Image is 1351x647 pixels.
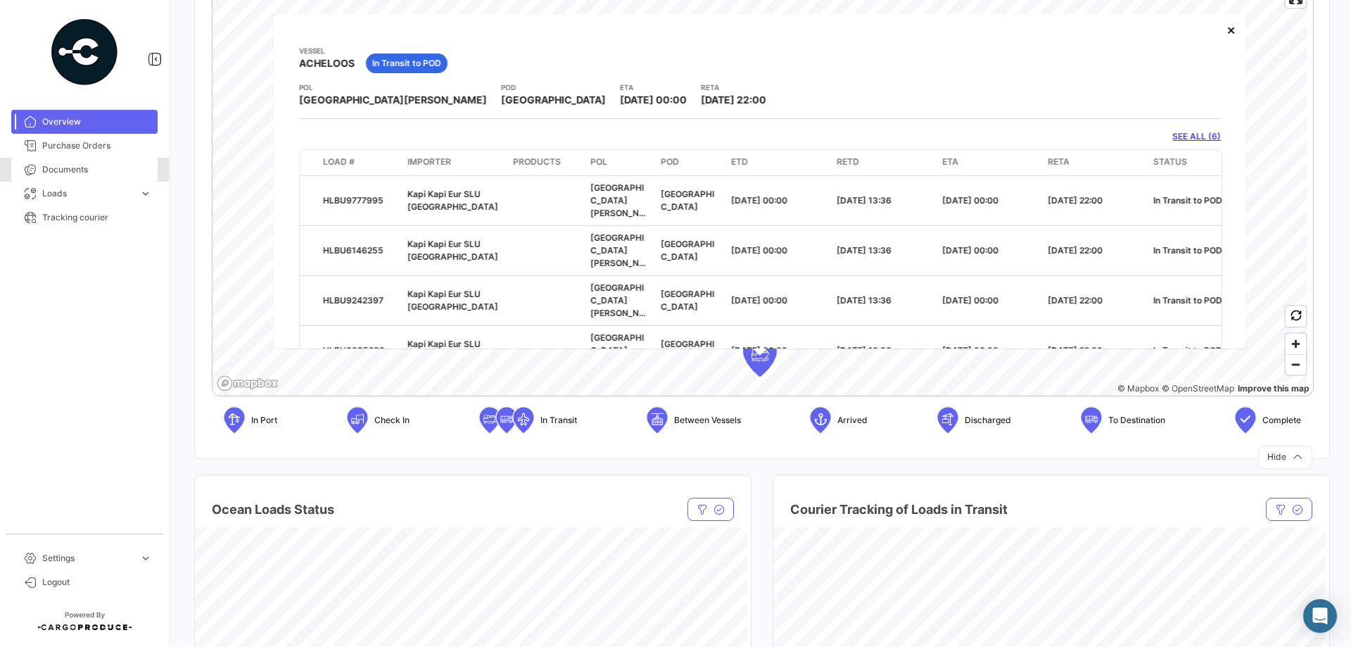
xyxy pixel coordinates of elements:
span: ACHELOOS [299,56,355,70]
h4: Courier Tracking of Loads in Transit [790,500,1008,520]
datatable-header-cell: ETA [937,149,1042,175]
span: [DATE] 00:00 [942,344,998,355]
span: [GEOGRAPHIC_DATA][PERSON_NAME] [590,332,646,380]
span: [GEOGRAPHIC_DATA] [501,93,606,107]
span: In Transit to POD [1153,244,1222,255]
span: In Transit [540,414,577,427]
span: [DATE] 22:00 [1048,294,1103,305]
span: Tracking courier [42,211,152,224]
span: [DATE] 22:00 [701,94,766,106]
datatable-header-cell: POL [585,149,655,175]
button: Zoom out [1286,354,1306,375]
a: Mapbox [1117,383,1159,394]
span: ETD [731,155,748,168]
span: [DATE] 13:36 [837,294,892,305]
a: Map feedback [1238,383,1309,394]
a: SEE ALL (6) [1172,130,1221,143]
span: In Transit to POD [1153,294,1222,305]
span: In Transit to POD [1153,194,1222,205]
span: [GEOGRAPHIC_DATA][PERSON_NAME] [590,232,646,280]
span: Importer [407,155,451,168]
button: Close popup [1217,15,1245,44]
app-card-info-title: POD [501,82,606,93]
span: Check In [374,414,410,427]
div: Abrir Intercom Messenger [1303,599,1337,633]
span: [DATE] 00:00 [731,344,787,355]
button: Hide [1258,446,1312,469]
span: Between Vessels [674,414,741,427]
a: Tracking courier [11,206,158,230]
span: [DATE] 22:00 [1048,194,1103,205]
span: In Transit to POD [372,57,441,70]
span: Kapi Kapi Eur SLU [GEOGRAPHIC_DATA] [407,288,498,311]
div: HLBU6146255 [323,244,396,256]
span: Kapi Kapi Eur SLU [GEOGRAPHIC_DATA] [407,338,498,361]
datatable-header-cell: Load # [317,149,402,175]
h4: Ocean Loads Status [212,500,334,520]
div: Map marker [743,334,777,377]
span: POD [661,155,679,168]
span: Purchase Orders [42,139,152,152]
span: expand_more [139,552,152,565]
span: Kapi Kapi Eur SLU [GEOGRAPHIC_DATA] [407,188,498,211]
span: expand_more [139,187,152,200]
span: [DATE] 00:00 [731,244,787,255]
span: Products [513,155,561,168]
div: HLBU9242397 [323,294,396,306]
app-card-info-title: RETA [701,82,766,93]
button: Zoom in [1286,334,1306,354]
a: Mapbox logo [217,375,279,391]
span: [GEOGRAPHIC_DATA][PERSON_NAME] [299,93,487,107]
a: Documents [11,158,158,182]
span: [GEOGRAPHIC_DATA] [661,238,714,261]
span: Documents [42,163,152,176]
span: RETA [1048,155,1070,168]
span: [GEOGRAPHIC_DATA] [661,288,714,311]
span: [GEOGRAPHIC_DATA] [661,338,714,361]
span: [DATE] 22:00 [1048,344,1103,355]
span: [GEOGRAPHIC_DATA][PERSON_NAME] [590,182,646,230]
span: POL [590,155,607,168]
datatable-header-cell: RETA [1042,149,1148,175]
div: HLBU9895283 [323,344,396,356]
a: Overview [11,110,158,134]
span: [DATE] 00:00 [731,294,787,305]
span: [DATE] 00:00 [942,294,998,305]
app-card-info-title: ETA [620,82,687,93]
span: [DATE] 13:36 [837,344,892,355]
img: powered-by.png [49,17,120,87]
span: [DATE] 00:00 [942,194,998,205]
span: Overview [42,115,152,128]
span: [DATE] 00:00 [620,94,687,106]
datatable-header-cell: POD [655,149,725,175]
span: Settings [42,552,134,565]
span: Arrived [837,414,868,427]
span: [DATE] 13:36 [837,244,892,255]
app-card-info-title: POL [299,82,487,93]
span: [DATE] 13:36 [837,194,892,205]
datatable-header-cell: ETD [725,149,831,175]
span: Discharged [965,414,1011,427]
a: OpenStreetMap [1162,383,1234,394]
datatable-header-cell: Status [1148,149,1236,175]
span: [GEOGRAPHIC_DATA][PERSON_NAME] [590,282,646,330]
datatable-header-cell: Importer [402,149,507,175]
span: To Destination [1108,414,1165,427]
datatable-header-cell: Products [507,149,585,175]
span: Status [1153,155,1187,168]
span: ETA [942,155,958,168]
span: In Port [251,414,277,427]
span: Loads [42,187,134,200]
span: RETD [837,155,859,168]
a: Purchase Orders [11,134,158,158]
datatable-header-cell: RETD [831,149,937,175]
span: [DATE] 22:00 [1048,244,1103,255]
span: Logout [42,576,152,589]
div: HLBU9777995 [323,194,396,206]
span: [DATE] 00:00 [731,194,787,205]
span: Load # [323,155,355,168]
span: [DATE] 00:00 [942,244,998,255]
span: Complete [1262,414,1301,427]
span: Kapi Kapi Eur SLU [GEOGRAPHIC_DATA] [407,238,498,261]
